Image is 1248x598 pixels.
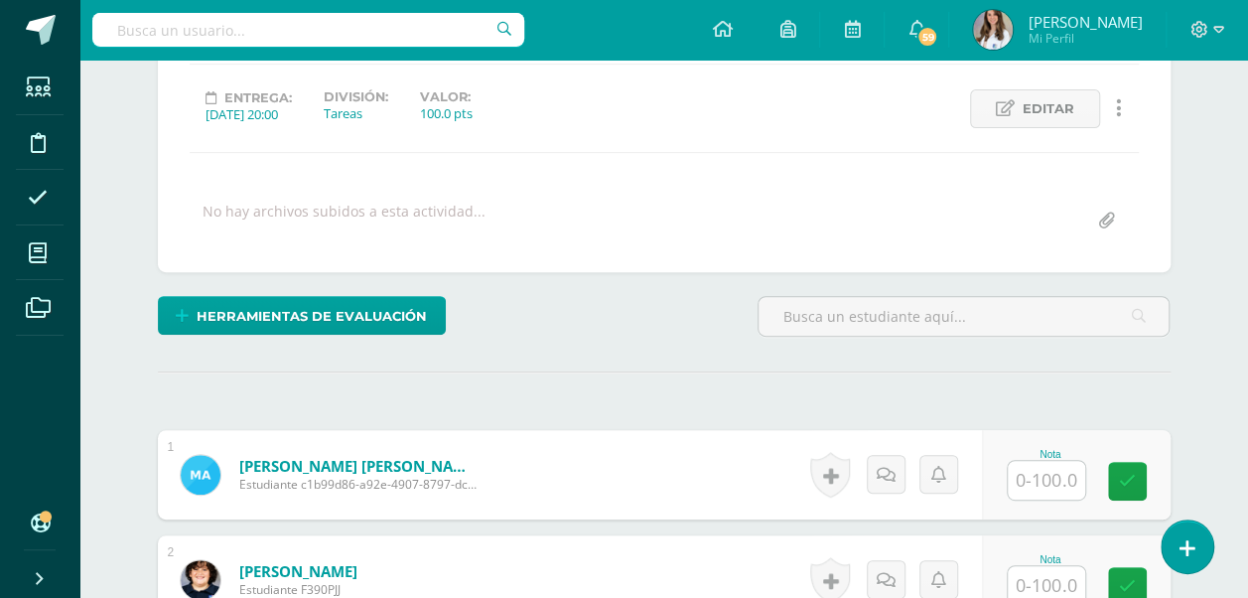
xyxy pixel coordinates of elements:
input: Busca un usuario... [92,13,524,47]
span: Estudiante c1b99d86-a92e-4907-8797-dc577a19d48e [239,476,478,493]
img: a3485d9babf22a770558c2c8050e4d4d.png [973,10,1013,50]
a: [PERSON_NAME] [PERSON_NAME] [239,456,478,476]
span: Editar [1023,90,1074,127]
span: Mi Perfil [1028,30,1142,47]
a: [PERSON_NAME] [239,561,357,581]
div: [DATE] 20:00 [206,105,292,123]
input: Busca un estudiante aquí... [759,297,1170,336]
div: Nota [1007,554,1094,565]
div: No hay archivos subidos a esta actividad... [203,202,485,240]
span: [PERSON_NAME] [1028,12,1142,32]
div: Nota [1007,449,1094,460]
label: División: [324,89,388,104]
a: Herramientas de evaluación [158,296,446,335]
span: 59 [916,26,938,48]
div: Tareas [324,104,388,122]
label: Valor: [420,89,473,104]
span: Herramientas de evaluación [197,298,427,335]
div: 100.0 pts [420,104,473,122]
input: 0-100.0 [1008,461,1085,500]
span: Estudiante F390PJJ [239,581,357,598]
span: Entrega: [224,90,292,105]
img: f5c85721f54b1bda0edc10d68f5aad9a.png [181,455,220,495]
